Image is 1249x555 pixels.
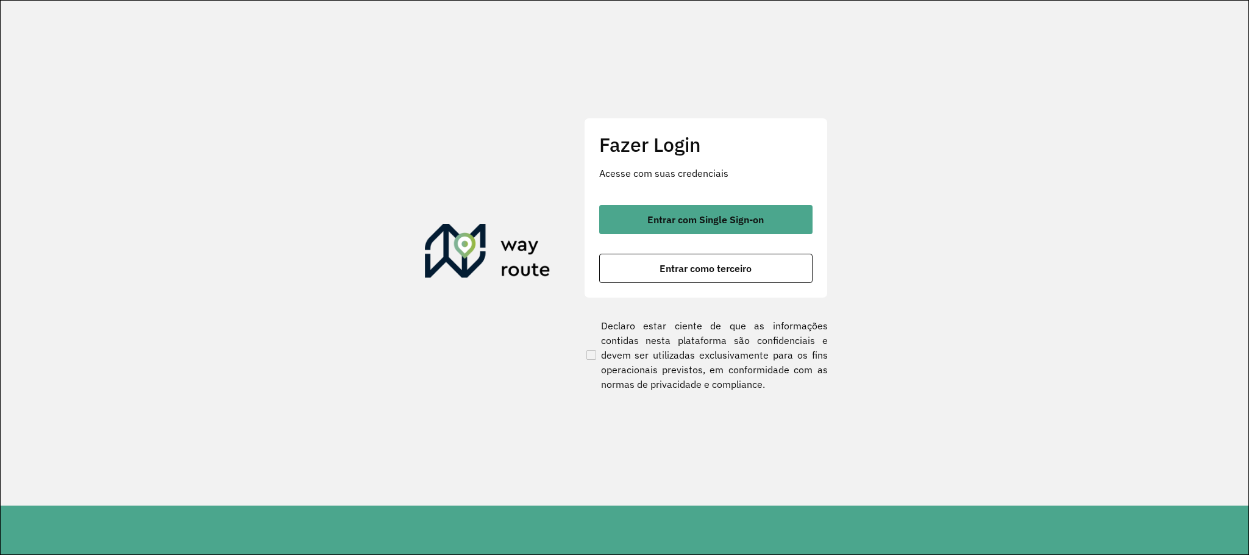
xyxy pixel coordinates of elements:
p: Acesse com suas credenciais [599,166,813,181]
label: Declaro estar ciente de que as informações contidas nesta plataforma são confidenciais e devem se... [584,318,828,392]
img: Roteirizador AmbevTech [425,224,550,282]
button: button [599,205,813,234]
button: button [599,254,813,283]
span: Entrar como terceiro [660,263,752,273]
h2: Fazer Login [599,133,813,156]
span: Entrar com Single Sign-on [647,215,764,224]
